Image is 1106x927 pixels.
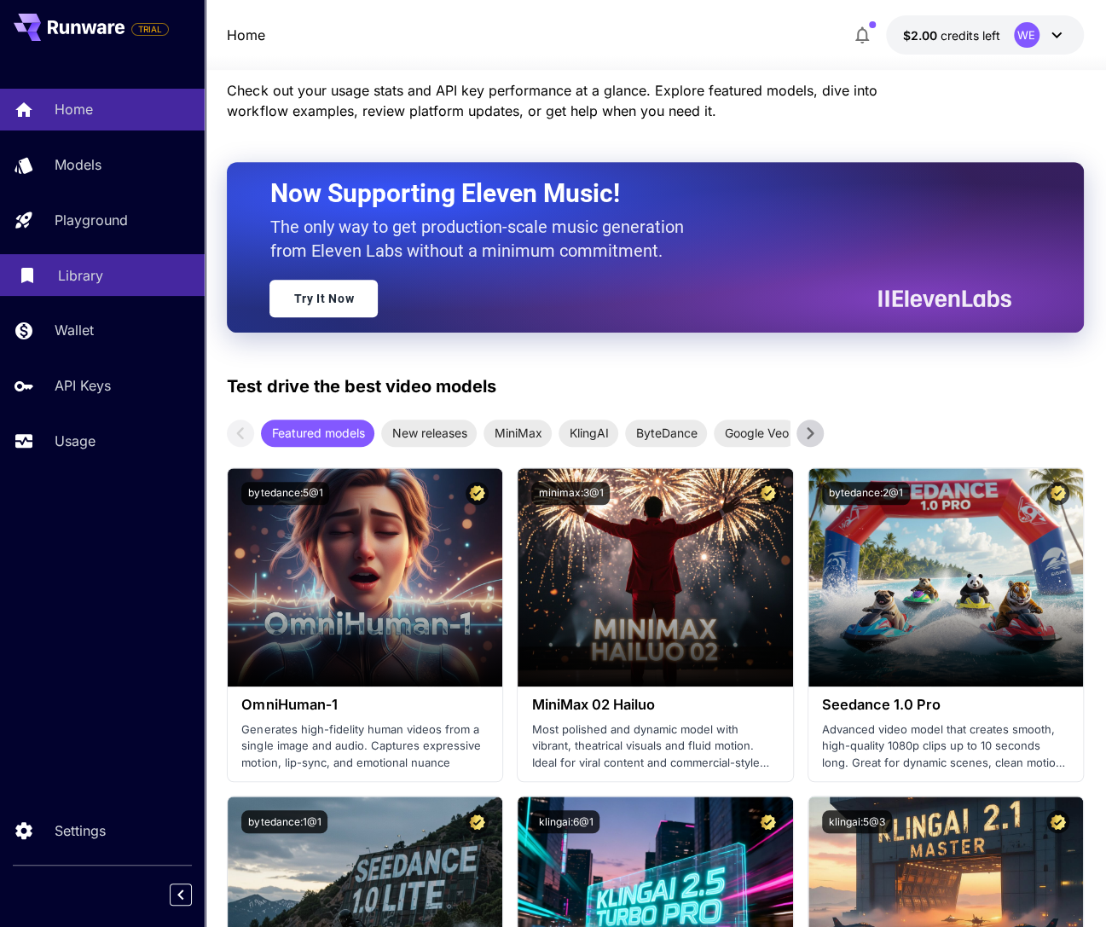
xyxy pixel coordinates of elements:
img: alt [518,468,792,687]
span: credits left [941,28,1000,43]
a: Home [227,25,265,45]
p: Usage [55,431,96,451]
button: $2.00WE [886,15,1084,55]
div: KlingAI [559,420,618,447]
button: Certified Model – Vetted for best performance and includes a commercial license. [1046,482,1069,505]
span: TRIAL [132,23,168,36]
button: bytedance:2@1 [822,482,910,505]
p: Most polished and dynamic model with vibrant, theatrical visuals and fluid motion. Ideal for vira... [531,721,779,772]
div: MiniMax [484,420,552,447]
div: $2.00 [903,26,1000,44]
span: Featured models [261,424,374,442]
button: Certified Model – Vetted for best performance and includes a commercial license. [756,482,779,505]
span: Google Veo [714,424,798,442]
div: Featured models [261,420,374,447]
button: Certified Model – Vetted for best performance and includes a commercial license. [1046,810,1069,833]
p: Library [58,265,103,286]
img: alt [808,468,1083,687]
button: Certified Model – Vetted for best performance and includes a commercial license. [466,482,489,505]
span: KlingAI [559,424,618,442]
p: Wallet [55,320,94,340]
p: Advanced video model that creates smooth, high-quality 1080p clips up to 10 seconds long. Great f... [822,721,1069,772]
span: ByteDance [625,424,707,442]
button: bytedance:1@1 [241,810,327,833]
span: MiniMax [484,424,552,442]
p: API Keys [55,375,111,396]
div: ByteDance [625,420,707,447]
button: Certified Model – Vetted for best performance and includes a commercial license. [756,810,779,833]
div: WE [1014,22,1039,48]
div: New releases [381,420,477,447]
button: klingai:6@1 [531,810,599,833]
button: Collapse sidebar [170,884,192,906]
h3: OmniHuman‑1 [241,697,489,713]
div: Collapse sidebar [182,879,205,910]
span: New releases [381,424,477,442]
p: The only way to get production-scale music generation from Eleven Labs without a minimum commitment. [269,215,696,263]
nav: breadcrumb [227,25,265,45]
button: bytedance:5@1 [241,482,329,505]
span: Check out your usage stats and API key performance at a glance. Explore featured models, dive int... [227,82,877,119]
p: Home [55,99,93,119]
p: Playground [55,210,128,230]
p: Models [55,154,101,175]
img: alt [228,468,502,687]
button: klingai:5@3 [822,810,892,833]
h2: Now Supporting Eleven Music! [269,177,998,210]
button: Certified Model – Vetted for best performance and includes a commercial license. [466,810,489,833]
span: $2.00 [903,28,941,43]
span: Add your payment card to enable full platform functionality. [131,19,169,39]
a: Try It Now [269,280,378,317]
h3: MiniMax 02 Hailuo [531,697,779,713]
p: Generates high-fidelity human videos from a single image and audio. Captures expressive motion, l... [241,721,489,772]
p: Test drive the best video models [227,374,495,399]
p: Settings [55,820,106,841]
div: Google Veo [714,420,798,447]
h3: Seedance 1.0 Pro [822,697,1069,713]
button: minimax:3@1 [531,482,610,505]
